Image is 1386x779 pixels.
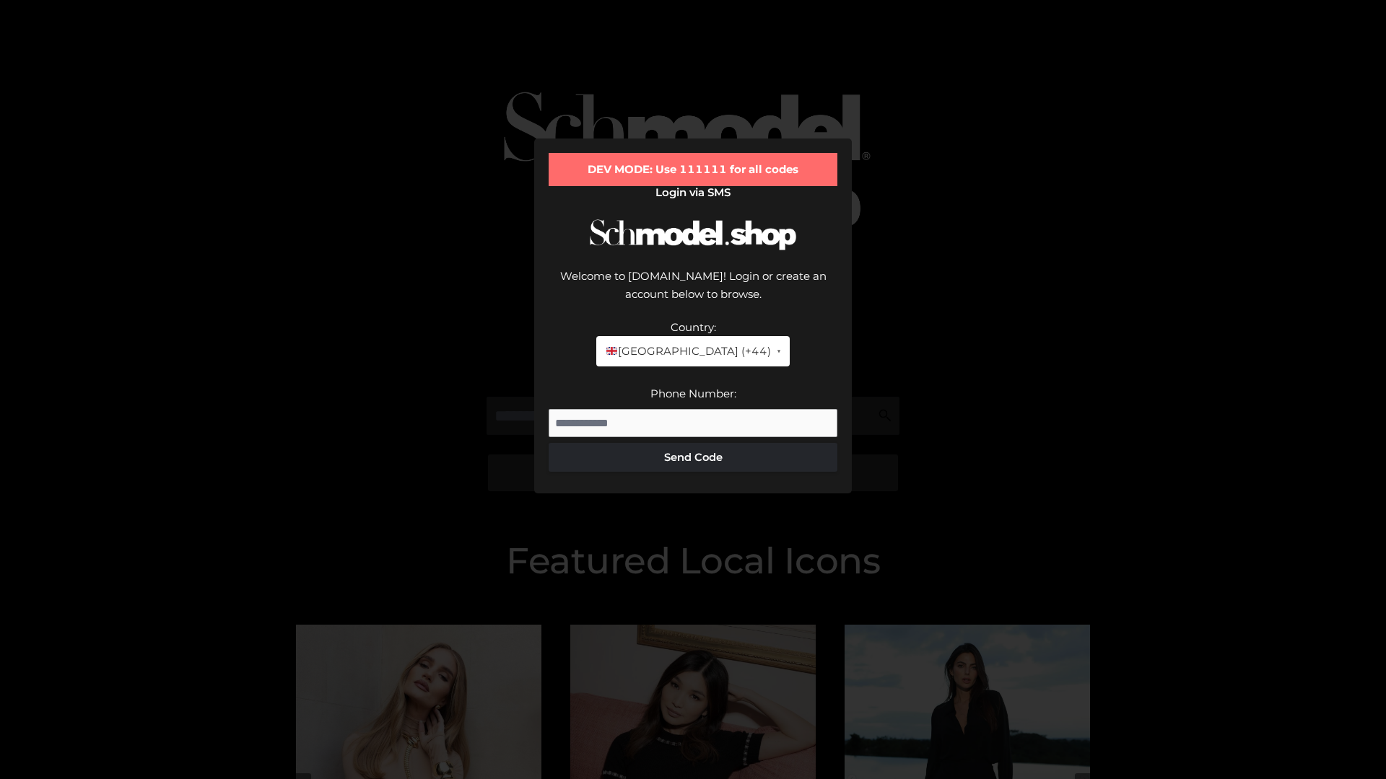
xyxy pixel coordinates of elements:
label: Country: [671,320,716,334]
img: 🇬🇧 [606,346,617,356]
label: Phone Number: [650,387,736,400]
div: Welcome to [DOMAIN_NAME]! Login or create an account below to browse. [549,267,837,318]
div: DEV MODE: Use 111111 for all codes [549,153,837,186]
span: [GEOGRAPHIC_DATA] (+44) [605,342,770,361]
h2: Login via SMS [549,186,837,199]
img: Schmodel Logo [585,206,801,263]
button: Send Code [549,443,837,472]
